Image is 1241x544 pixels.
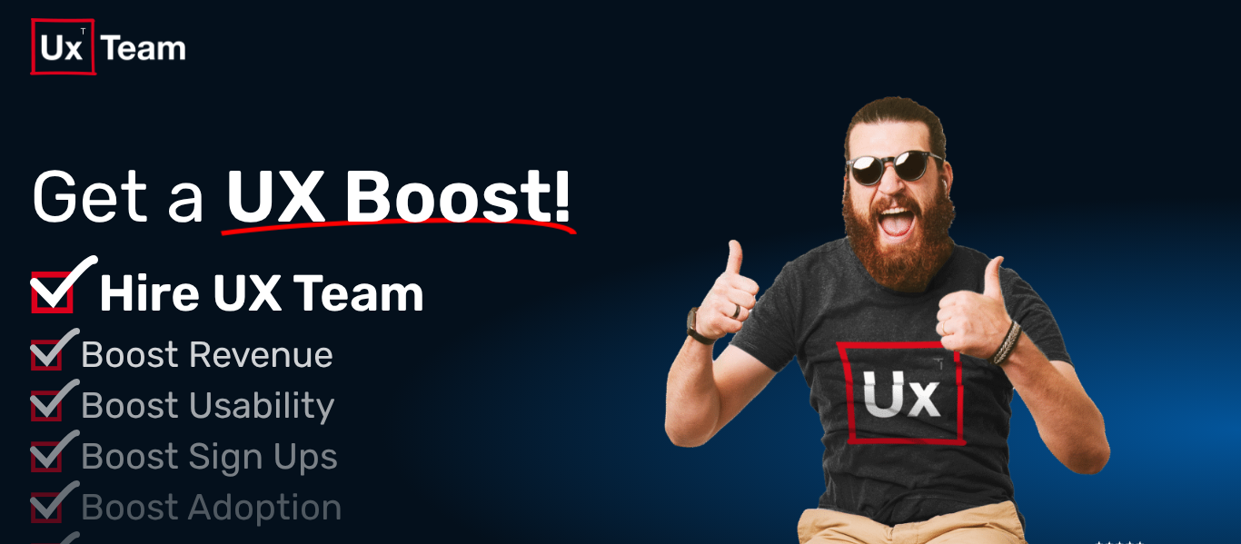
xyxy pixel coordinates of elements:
span: UX Boost! [224,167,572,226]
p: Boost Revenue [80,328,655,382]
p: Boost Usability [80,379,655,433]
span: Get a [30,153,206,240]
p: Boost Sign Ups [80,430,655,484]
p: Boost Adoption [80,480,655,535]
p: Hire UX Team [98,255,655,331]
